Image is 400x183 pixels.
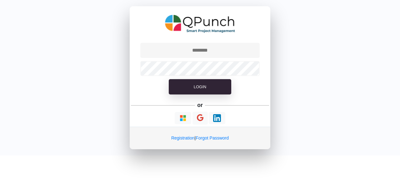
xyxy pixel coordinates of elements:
img: Loading... [179,114,187,122]
div: | [130,127,270,149]
button: Login [169,79,231,95]
button: Continue With Microsoft Azure [175,112,191,124]
img: QPunch [165,13,235,35]
h5: or [196,101,204,109]
button: Continue With LinkedIn [209,112,225,124]
button: Continue With Google [192,112,208,125]
a: Forgot Password [196,135,229,140]
img: Loading... [213,114,221,122]
a: Registration [171,135,195,140]
span: Login [194,84,206,89]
